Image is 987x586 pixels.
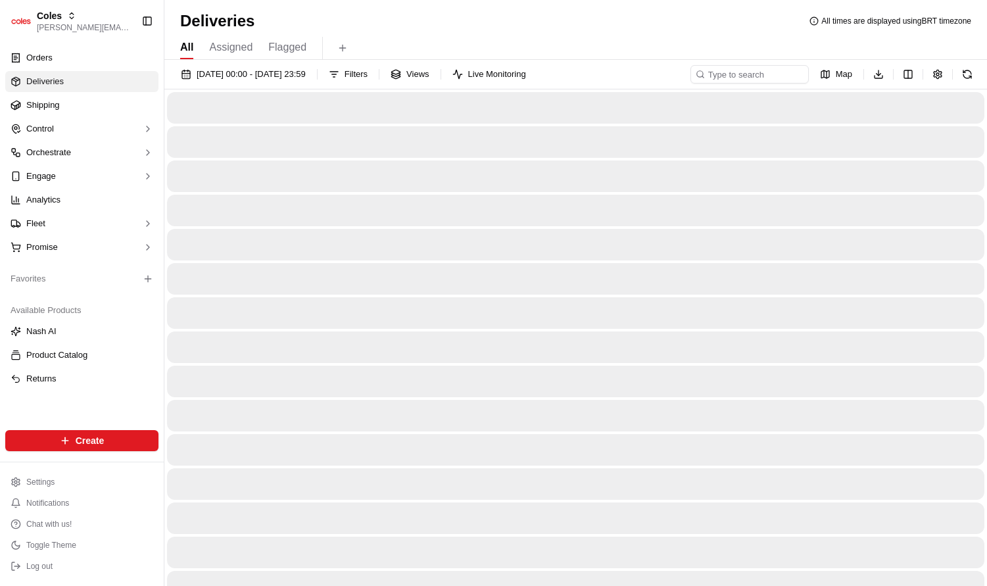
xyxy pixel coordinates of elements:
span: All [180,39,193,55]
span: Analytics [26,194,60,206]
a: Deliveries [5,71,158,92]
h1: Deliveries [180,11,254,32]
span: Settings [26,477,55,487]
button: Notifications [5,494,158,512]
span: Fleet [26,218,45,230]
span: All times are displayed using BRT timezone [821,16,971,26]
span: Shipping [26,99,60,111]
button: Settings [5,473,158,491]
button: Orchestrate [5,142,158,163]
span: Orchestrate [26,147,71,159]
button: Map [814,65,858,84]
span: Map [836,68,852,80]
button: Create [5,430,158,451]
span: Create [76,434,105,447]
span: Product Catalog [26,349,87,361]
input: Type to search [690,65,809,84]
button: Engage [5,166,158,187]
button: Returns [5,368,158,389]
span: Notifications [26,498,69,508]
button: Live Monitoring [446,65,532,84]
a: Shipping [5,95,158,116]
a: Orders [5,47,158,68]
button: Coles [37,9,62,22]
span: Filters [345,68,368,80]
a: Nash AI [11,326,153,337]
span: Flagged [268,39,306,55]
button: Nash AI [5,321,158,342]
a: Analytics [5,189,158,210]
span: Nash AI [26,326,57,337]
span: Views [406,68,429,80]
span: Chat with us! [26,519,72,529]
span: Toggle Theme [26,540,76,550]
button: [DATE] 00:00 - [DATE] 23:59 [175,65,312,84]
span: Assigned [209,39,253,55]
span: Live Monitoring [468,68,526,80]
span: [DATE] 00:00 - [DATE] 23:59 [197,68,306,80]
span: Engage [26,170,56,182]
button: ColesColes[PERSON_NAME][EMAIL_ADDRESS][DOMAIN_NAME] [5,5,136,37]
span: Orders [26,52,53,64]
button: Log out [5,557,158,575]
span: Log out [26,561,53,572]
button: Product Catalog [5,345,158,366]
button: Promise [5,237,158,258]
a: Product Catalog [11,349,153,361]
a: Returns [11,373,153,385]
div: Available Products [5,300,158,321]
div: Favorites [5,268,158,289]
span: Returns [26,373,57,385]
button: Fleet [5,213,158,234]
button: Refresh [958,65,976,84]
span: Promise [26,241,58,253]
button: Chat with us! [5,515,158,533]
button: [PERSON_NAME][EMAIL_ADDRESS][DOMAIN_NAME] [37,22,131,33]
button: Views [385,65,435,84]
button: Filters [323,65,373,84]
button: Control [5,118,158,139]
img: Coles [11,11,32,32]
span: Control [26,123,54,135]
span: Deliveries [26,76,64,87]
button: Toggle Theme [5,536,158,554]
